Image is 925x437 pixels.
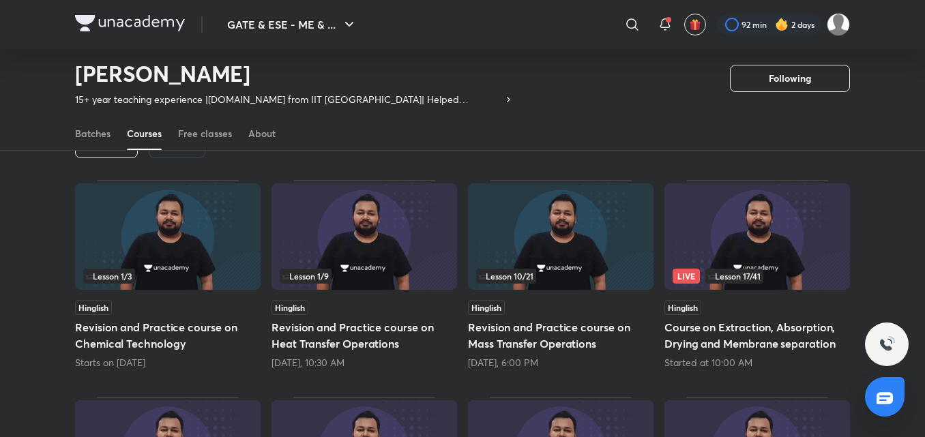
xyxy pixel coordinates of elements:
div: infosection [83,269,252,284]
span: Lesson 17 / 41 [708,272,761,280]
div: About [248,127,276,140]
span: Hinglish [468,300,505,315]
a: Courses [127,117,162,150]
button: avatar [684,14,706,35]
div: Free classes [178,127,232,140]
div: Revision and Practice course on Chemical Technology [75,180,261,370]
img: ttu [879,336,895,352]
div: left [476,269,645,284]
p: 15+ year teaching experience |[DOMAIN_NAME] from IIT [GEOGRAPHIC_DATA]| Helped thousands of stude... [75,93,503,106]
img: pradhap B [827,13,850,36]
img: Thumbnail [271,183,457,290]
h5: Revision and Practice course on Heat Transfer Operations [271,319,457,352]
div: left [280,269,449,284]
a: Company Logo [75,15,185,35]
div: infocontainer [476,269,645,284]
span: Hinglish [75,300,112,315]
span: Hinglish [664,300,701,315]
a: Batches [75,117,111,150]
div: Today, 6:00 PM [468,356,654,370]
div: Course on Extraction, Absorption, Drying and Membrane separation [664,180,850,370]
div: left [83,269,252,284]
div: infocontainer [673,269,842,284]
span: Lesson 1 / 9 [282,272,329,280]
h5: Revision and Practice course on Chemical Technology [75,319,261,352]
span: Live [673,269,700,284]
span: Hinglish [271,300,308,315]
span: Following [769,72,811,85]
div: Starts on Oct 24 [75,356,261,370]
div: infosection [280,269,449,284]
img: avatar [689,18,701,31]
div: Revision and Practice course on Mass Transfer Operations [468,180,654,370]
button: Following [730,65,850,92]
img: streak [775,18,789,31]
div: Courses [127,127,162,140]
img: Thumbnail [664,183,850,290]
button: GATE & ESE - ME & ... [219,11,366,38]
span: Lesson 1 / 3 [86,272,132,280]
img: Thumbnail [468,183,654,290]
span: Lesson 10 / 21 [479,272,533,280]
a: About [248,117,276,150]
img: Company Logo [75,15,185,31]
div: infocontainer [83,269,252,284]
h2: [PERSON_NAME] [75,60,514,87]
div: infocontainer [280,269,449,284]
div: Revision and Practice course on Heat Transfer Operations [271,180,457,370]
div: Tomorrow, 10:30 AM [271,356,457,370]
div: infosection [476,269,645,284]
h5: Course on Extraction, Absorption, Drying and Membrane separation [664,319,850,352]
div: infosection [673,269,842,284]
div: left [673,269,842,284]
div: Batches [75,127,111,140]
a: Free classes [178,117,232,150]
img: Thumbnail [75,183,261,290]
div: Started at 10:00 AM [664,356,850,370]
h5: Revision and Practice course on Mass Transfer Operations [468,319,654,352]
